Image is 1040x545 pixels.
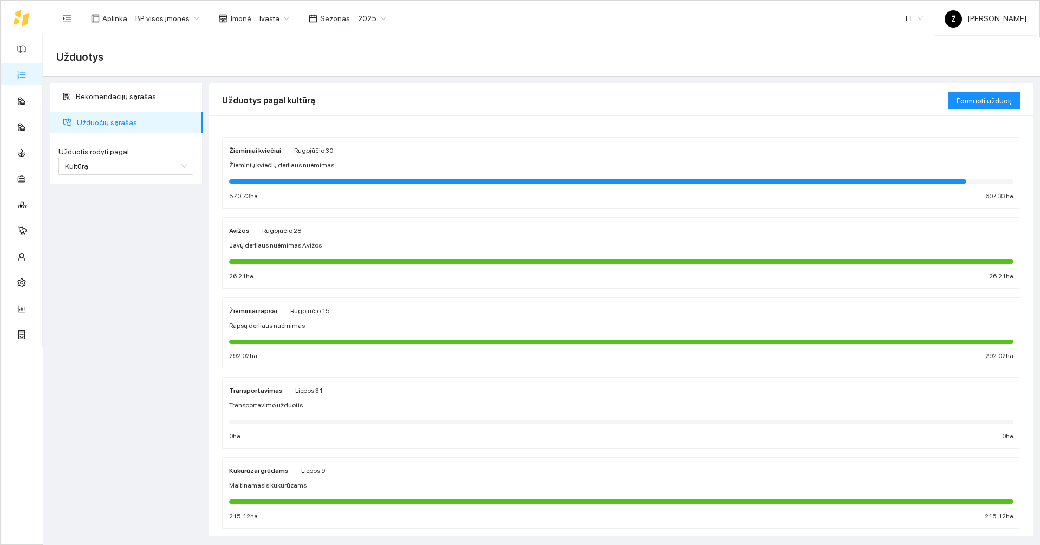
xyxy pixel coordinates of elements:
[320,12,352,24] span: Sezonas :
[222,217,1020,289] a: AvižosRugpjūčio 28Javų derliaus nuėmimas Avižos26.21ha26.21ha
[294,147,333,154] span: Rugpjūčio 30
[56,8,78,29] button: menu-unfold
[948,92,1020,109] button: Formuoti užduotį
[222,297,1020,369] a: Žieminiai rapsaiRugpjūčio 15Rapsų derliaus nuėmimas292.02ha292.02ha
[985,351,1013,361] span: 292.02 ha
[309,14,317,23] span: calendar
[229,271,253,282] span: 26.21 ha
[301,467,325,475] span: Liepos 9
[222,457,1020,529] a: Kukurūzai grūdamsLiepos 9Maitinamasis kukurūzams215.12ha215.12ha
[229,400,303,411] span: Transportavimo užduotis
[229,147,281,154] strong: Žieminiai kviečiai
[229,351,257,361] span: 292.02 ha
[229,511,258,522] span: 215.12 ha
[229,307,277,315] strong: Žieminiai rapsai
[229,387,282,394] strong: Transportavimas
[259,10,289,27] span: Ivasta
[63,93,70,100] span: solution
[65,162,88,171] span: Kultūrą
[222,137,1020,209] a: Žieminiai kviečiaiRugpjūčio 30Žieminių kviečių derliaus nuėmimas570.73ha607.33ha
[295,387,323,394] span: Liepos 31
[222,377,1020,449] a: TransportavimasLiepos 31Transportavimo užduotis0ha0ha
[58,146,193,158] label: Užduotis rodyti pagal
[229,467,288,475] strong: Kukurūzai grūdams
[56,48,103,66] span: Užduotys
[262,227,301,235] span: Rugpjūčio 28
[222,85,948,116] div: Užduotys pagal kultūrą
[985,511,1013,522] span: 215.12 ha
[229,241,322,251] span: Javų derliaus nuėmimas Avižos
[951,10,956,28] span: Ž
[906,10,923,27] span: LT
[985,191,1013,202] span: 607.33 ha
[135,10,199,27] span: BP visos įmonės
[91,14,100,23] span: layout
[229,227,249,235] strong: Avižos
[229,481,307,491] span: Maitinamasis kukurūzams
[219,14,227,23] span: shop
[229,321,305,331] span: Rapsų derliaus nuėmimas
[945,14,1026,23] span: [PERSON_NAME]
[102,12,129,24] span: Aplinka :
[230,12,253,24] span: Įmonė :
[77,112,194,133] span: Užduočių sąrašas
[989,271,1013,282] span: 26.21 ha
[229,191,258,202] span: 570.73 ha
[957,95,1012,107] span: Formuoti užduotį
[76,86,194,107] span: Rekomendacijų sąrašas
[229,431,240,442] span: 0 ha
[62,14,72,23] span: menu-unfold
[1002,431,1013,442] span: 0 ha
[290,307,330,315] span: Rugpjūčio 15
[358,10,386,27] span: 2025
[229,160,334,171] span: Žieminių kviečių derliaus nuėmimas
